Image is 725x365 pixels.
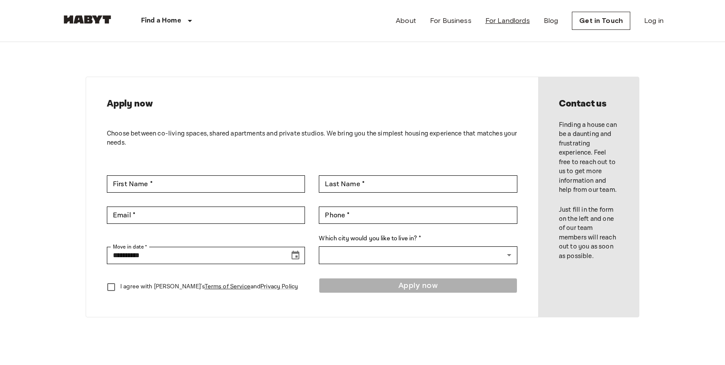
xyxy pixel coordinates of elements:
[396,16,416,26] a: About
[107,98,517,110] h2: Apply now
[205,283,250,291] a: Terms of Service
[120,282,298,291] p: I agree with [PERSON_NAME]'s and
[141,16,181,26] p: Find a Home
[559,205,618,261] p: Just fill in the form on the left and one of our team members will reach out to you as soon as po...
[113,243,148,251] label: Move in date
[572,12,630,30] a: Get in Touch
[559,120,618,195] p: Finding a house can be a daunting and frustrating experience. Feel free to reach out to us to get...
[485,16,530,26] a: For Landlords
[260,283,298,291] a: Privacy Policy
[107,129,517,148] p: Choose between co-living spaces, shared apartments and private studios. We bring you the simplest...
[319,234,517,243] label: Which city would you like to live in? *
[430,16,472,26] a: For Business
[61,15,113,24] img: Habyt
[544,16,558,26] a: Blog
[644,16,664,26] a: Log in
[559,98,618,110] h2: Contact us
[287,247,304,264] button: Choose date, selected date is Sep 17, 2025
